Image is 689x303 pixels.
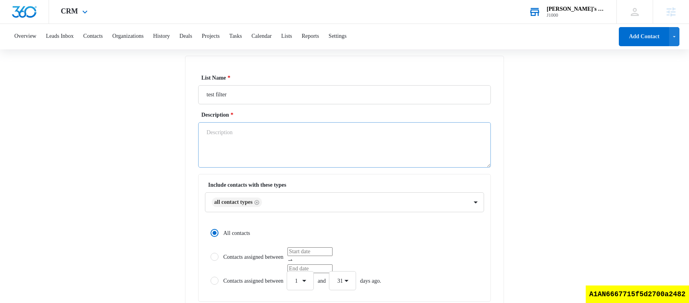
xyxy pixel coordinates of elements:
[287,247,333,256] input: Contacts assigned between
[61,7,78,16] span: CRM
[281,24,292,49] button: Lists
[329,24,346,49] button: Settings
[586,285,689,303] div: A1AN6667715f5d2700a2482
[112,24,144,49] button: Organizations
[205,223,484,242] label: All contacts
[252,199,260,205] div: Remove All Contact Types
[198,85,491,104] input: List Name
[329,271,356,290] select: Contacts assigned betweenanddays ago.
[619,27,669,46] button: Add Contact
[46,24,74,49] button: Leads Inbox
[287,257,293,263] span: swap-right
[202,24,220,49] button: Projects
[179,24,192,49] button: Deals
[201,74,494,82] label: List Name
[287,271,314,290] select: Contacts assigned betweenanddays ago.
[229,24,242,49] button: Tasks
[208,181,487,189] label: Include contacts with these types
[547,6,605,12] div: account name
[205,247,484,266] label: Contacts assigned between
[302,24,319,49] button: Reports
[214,199,252,205] div: All Contact Types
[287,257,293,263] span: to
[153,24,170,49] button: History
[252,24,272,49] button: Calendar
[201,111,494,119] label: Description
[83,24,103,49] button: Contacts
[547,12,605,18] div: account id
[223,271,381,290] div: Contacts assigned between and days ago.
[287,264,333,273] input: Contacts assigned between
[14,24,36,49] button: Overview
